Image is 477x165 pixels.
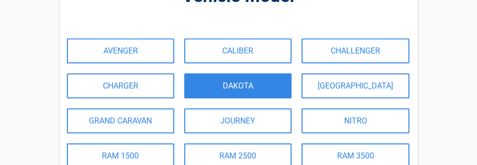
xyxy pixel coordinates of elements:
[302,108,409,133] a: NITRO
[67,108,174,133] a: GRAND CARAVAN
[67,38,174,63] a: AVENGER
[302,73,409,98] a: [GEOGRAPHIC_DATA]
[184,73,292,98] a: DAKOTA
[302,38,409,63] a: CHALLENGER
[67,73,174,98] a: CHARGER
[184,38,292,63] a: CALIBER
[184,108,292,133] a: JOURNEY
